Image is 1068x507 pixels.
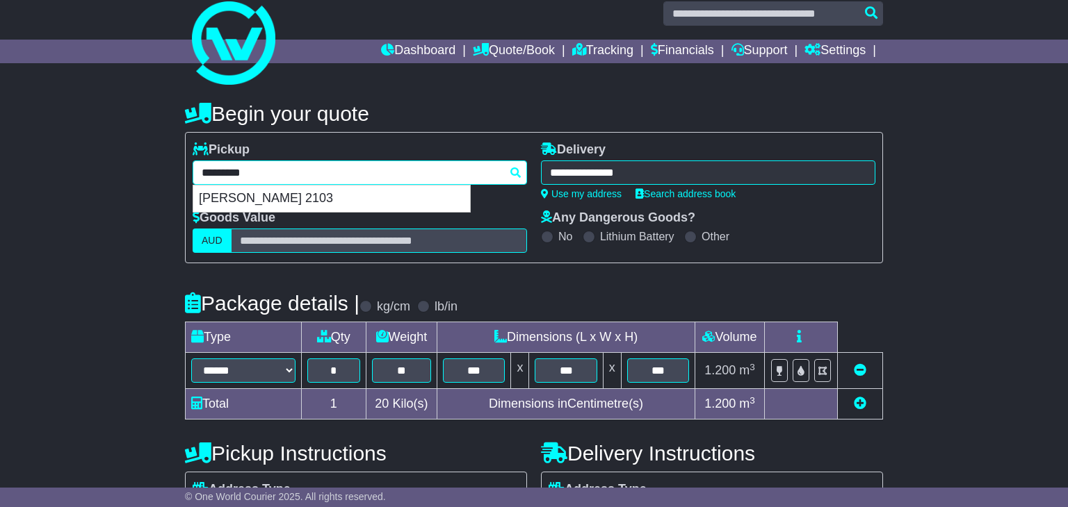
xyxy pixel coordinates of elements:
[302,389,366,419] td: 1
[854,397,866,410] a: Add new item
[704,363,736,377] span: 1.200
[558,230,572,243] label: No
[854,363,866,377] a: Remove this item
[750,362,755,372] sup: 3
[302,322,366,353] td: Qty
[375,397,389,410] span: 20
[381,40,455,63] a: Dashboard
[704,397,736,410] span: 1.200
[435,299,458,315] label: lb/in
[549,482,647,497] label: Address Type
[193,228,232,253] label: AUD
[731,40,788,63] a: Support
[366,322,437,353] td: Weight
[193,142,250,158] label: Pickup
[572,40,633,63] a: Tracking
[695,322,764,353] td: Volume
[739,397,755,410] span: m
[541,142,606,158] label: Delivery
[437,322,695,353] td: Dimensions (L x W x H)
[186,389,302,419] td: Total
[185,442,527,465] h4: Pickup Instructions
[193,482,291,497] label: Address Type
[185,292,359,315] h4: Package details |
[185,102,883,125] h4: Begin your quote
[186,322,302,353] td: Type
[541,210,695,226] label: Any Dangerous Goods?
[600,230,674,243] label: Lithium Battery
[750,395,755,406] sup: 3
[473,40,555,63] a: Quote/Book
[739,363,755,377] span: m
[603,353,621,389] td: x
[651,40,714,63] a: Financials
[193,210,275,226] label: Goods Value
[511,353,529,389] td: x
[541,188,622,199] a: Use my address
[377,299,410,315] label: kg/cm
[193,185,470,212] div: [PERSON_NAME] 2103
[804,40,866,63] a: Settings
[702,230,729,243] label: Other
[636,188,736,199] a: Search address book
[185,491,386,502] span: © One World Courier 2025. All rights reserved.
[437,389,695,419] td: Dimensions in Centimetre(s)
[366,389,437,419] td: Kilo(s)
[541,442,883,465] h4: Delivery Instructions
